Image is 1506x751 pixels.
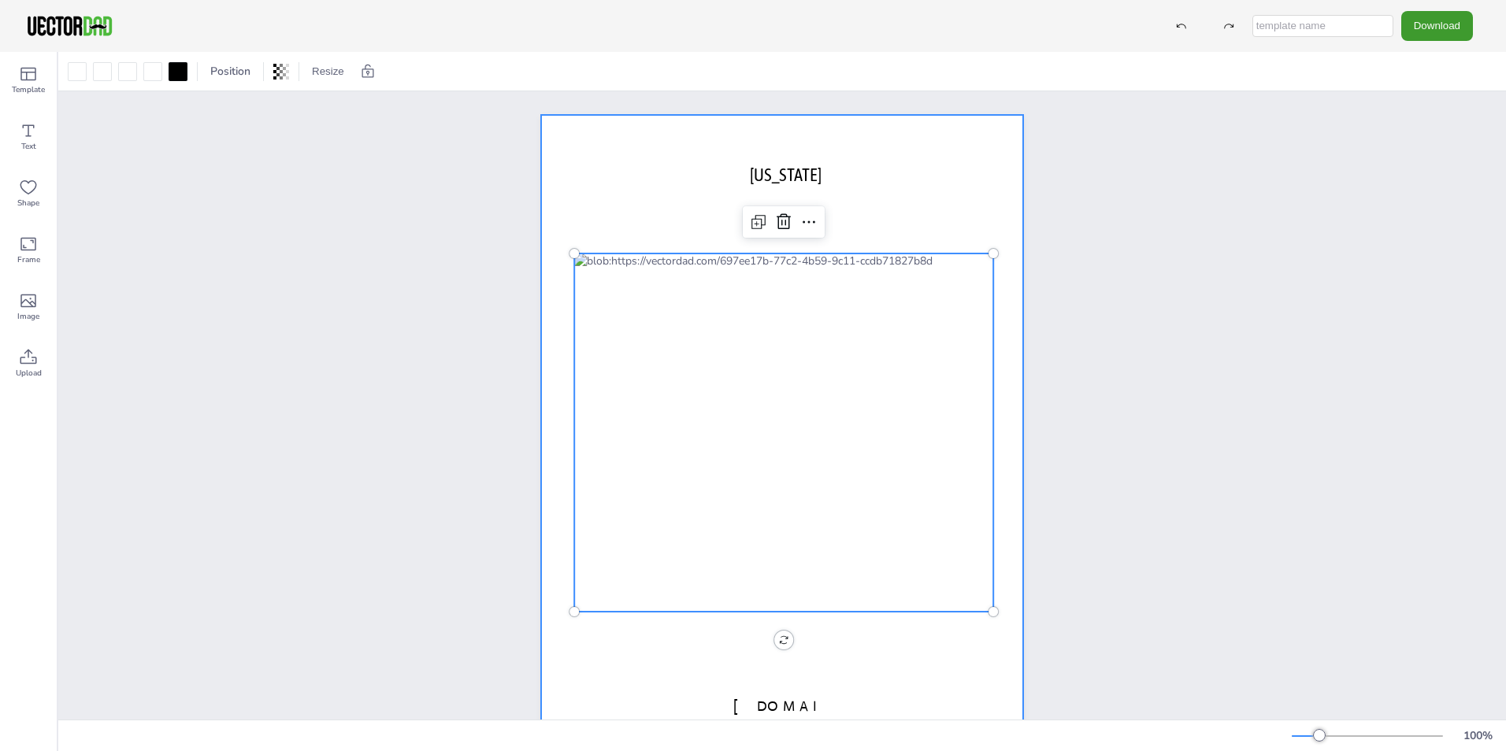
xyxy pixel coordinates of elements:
div: 100 % [1459,728,1497,743]
span: [US_STATE] [750,165,822,185]
input: template name [1252,15,1393,37]
span: Frame [17,253,40,266]
button: Download [1401,11,1473,40]
span: Image [17,310,39,323]
span: Template [12,83,45,96]
button: Resize [306,59,351,84]
img: VectorDad-1.png [25,14,114,38]
span: Shape [17,197,39,209]
span: Position [207,64,254,79]
span: Upload [16,367,42,379]
span: Text [21,140,36,153]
